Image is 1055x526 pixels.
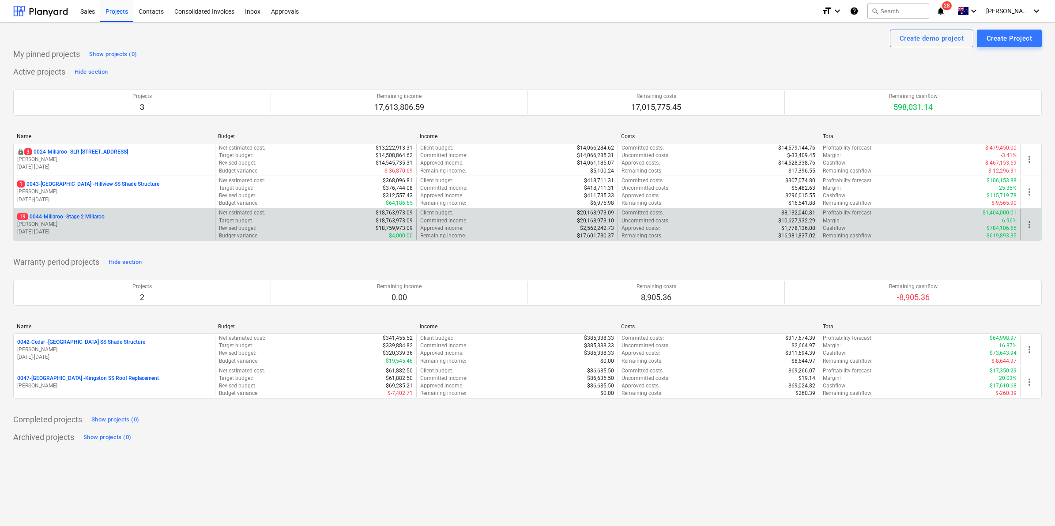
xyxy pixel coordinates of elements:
p: Remaining cashflow [889,283,938,290]
p: [PERSON_NAME] [17,156,211,163]
p: Remaining costs : [622,232,663,240]
p: $18,763,973.09 [376,209,413,217]
p: Target budget : [219,342,253,349]
span: more_vert [1024,377,1035,387]
p: $61,882.50 [386,375,413,382]
span: locked [17,148,24,155]
p: Committed costs : [622,367,664,375]
p: 0043-[GEOGRAPHIC_DATA] - Hillview SS Shade Structure [17,180,159,188]
p: $-12,296.31 [988,167,1017,175]
div: 30024-Millaroo -SLR [STREET_ADDRESS][PERSON_NAME][DATE]-[DATE] [17,148,211,171]
p: Remaining cashflow : [823,390,873,397]
p: Remaining income : [420,232,466,240]
p: Profitability forecast : [823,334,873,342]
p: Remaining cashflow : [823,232,873,240]
p: Cashflow : [823,192,847,199]
div: Name [17,133,211,139]
p: $2,664.97 [791,342,815,349]
p: $385,338.33 [584,349,614,357]
div: Hide section [109,257,142,267]
p: Committed income : [420,375,467,382]
p: Margin : [823,152,841,159]
p: Approved income : [420,382,463,390]
p: Margin : [823,342,841,349]
p: Committed costs : [622,209,664,217]
p: Cashflow : [823,225,847,232]
p: Budget variance : [219,232,259,240]
p: $61,882.50 [386,367,413,375]
p: Approved income : [420,225,463,232]
p: Revised budget : [219,225,256,232]
p: Approved costs : [622,382,660,390]
p: [PERSON_NAME] [17,188,211,195]
p: 0024-Millaroo - SLR [STREET_ADDRESS] [24,148,128,156]
p: Revised budget : [219,382,256,390]
p: $20,163,973.10 [577,217,614,225]
p: Approved income : [420,192,463,199]
span: 3 [24,148,32,155]
button: Show projects (0) [89,413,141,427]
p: $69,024.82 [788,382,815,390]
i: format_size [821,6,832,16]
p: $115,719.78 [987,192,1017,199]
button: Create demo project [890,30,973,47]
p: [DATE] - [DATE] [17,196,211,203]
p: $106,153.88 [987,177,1017,184]
p: $-260.39 [995,390,1017,397]
p: 8,905.36 [637,292,676,303]
p: Net estimated cost : [219,177,265,184]
p: Client budget : [420,367,453,375]
div: Total [823,133,1017,139]
p: Remaining income : [420,390,466,397]
p: Client budget : [420,144,453,152]
p: 0042-Cedar - [GEOGRAPHIC_DATA] SS Shade Structure [17,338,145,346]
div: Show projects (0) [89,49,137,60]
p: Target budget : [219,184,253,192]
p: Target budget : [219,217,253,225]
p: Net estimated cost : [219,209,265,217]
p: Profitability forecast : [823,209,873,217]
p: $2,562,242.73 [580,225,614,232]
p: $317,674.39 [785,334,815,342]
p: Remaining costs : [622,167,663,175]
p: Revised budget : [219,192,256,199]
p: $296,015.55 [785,192,815,199]
p: Uncommitted costs : [622,375,670,382]
p: Revised budget : [219,159,256,167]
div: Hide section [75,67,108,77]
p: 17,015,775.45 [631,102,681,113]
p: 0.00 [377,292,422,303]
p: $-8,644.97 [991,357,1017,365]
p: Remaining costs : [622,199,663,207]
div: Income [420,323,614,330]
div: Costs [621,133,815,139]
p: $14,508,864.62 [376,152,413,159]
p: Remaining cashflow [889,93,938,100]
p: Cashflow : [823,382,847,390]
p: Cashflow : [823,159,847,167]
p: Approved costs : [622,225,660,232]
div: Costs [621,323,815,330]
p: Committed costs : [622,334,664,342]
p: Projects [132,93,152,100]
p: 3 [132,102,152,113]
p: Committed income : [420,342,467,349]
p: Client budget : [420,209,453,217]
p: Remaining cashflow : [823,167,873,175]
p: My pinned projects [13,49,80,60]
p: $1,778,136.08 [781,225,815,232]
p: Uncommitted costs : [622,152,670,159]
div: Show projects (0) [91,415,139,425]
p: Remaining costs : [622,390,663,397]
p: Remaining income : [420,167,466,175]
p: 598,031.14 [889,102,938,113]
p: $16,981,837.02 [778,232,815,240]
p: $418,711.31 [584,177,614,184]
div: Create demo project [900,33,964,44]
p: $1,404,000.01 [983,209,1017,217]
span: more_vert [1024,154,1035,165]
div: 190044-Millaroo -Stage 2 Millaroo[PERSON_NAME][DATE]-[DATE] [17,213,211,236]
span: search [871,8,878,15]
p: $619,893.35 [987,232,1017,240]
p: $-467,153.69 [985,159,1017,167]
